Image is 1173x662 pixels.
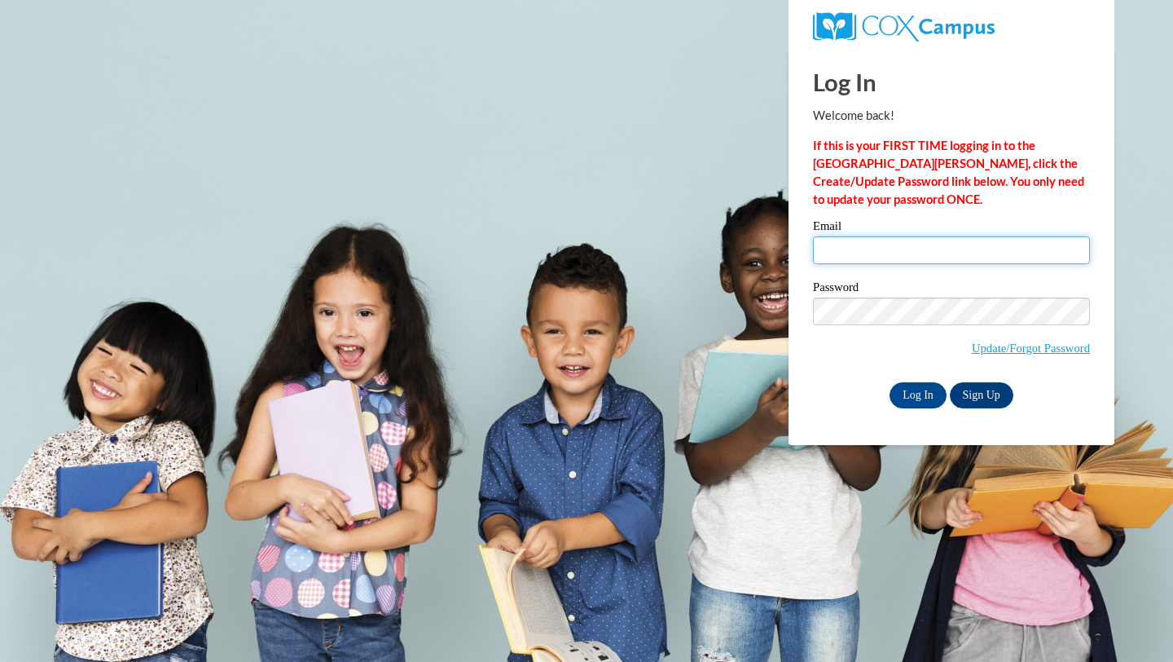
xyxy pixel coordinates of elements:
[813,65,1090,99] h1: Log In
[813,12,995,42] img: COX Campus
[950,382,1013,408] a: Sign Up
[813,19,995,33] a: COX Campus
[813,220,1090,236] label: Email
[890,382,947,408] input: Log In
[813,107,1090,125] p: Welcome back!
[972,342,1090,355] a: Update/Forgot Password
[813,281,1090,298] label: Password
[813,139,1084,206] strong: If this is your FIRST TIME logging in to the [GEOGRAPHIC_DATA][PERSON_NAME], click the Create/Upd...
